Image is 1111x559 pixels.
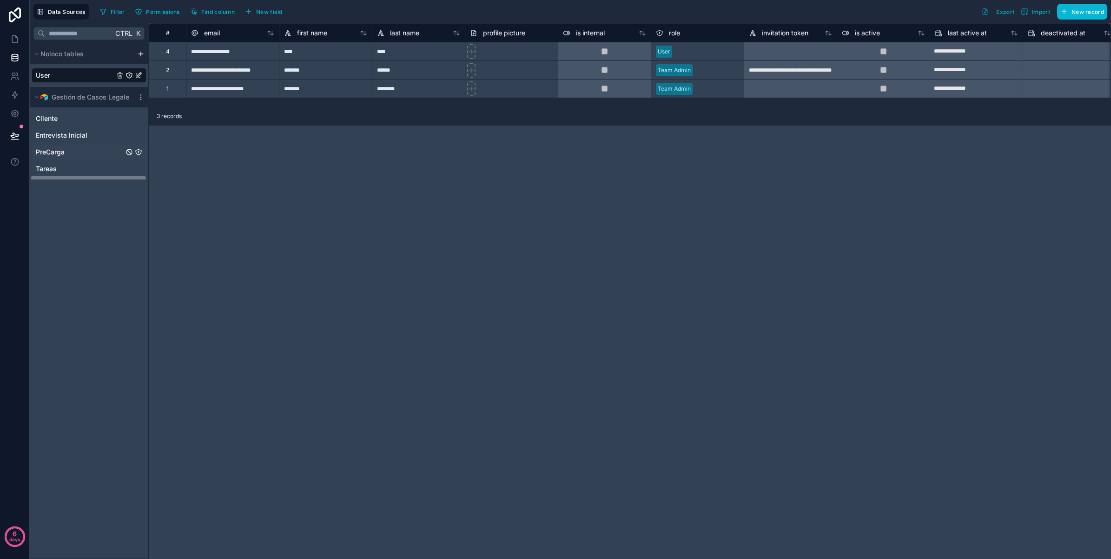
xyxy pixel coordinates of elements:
a: User [36,71,114,80]
div: Team Admin [658,85,691,93]
span: 3 records [157,113,182,120]
span: K [135,30,141,37]
span: Find column [201,8,235,15]
div: Cliente [32,111,146,126]
span: deactivated at [1041,28,1085,38]
div: User [658,47,670,56]
span: Ctrl [114,27,133,39]
div: # [156,29,179,36]
span: is internal [576,28,605,38]
span: New record [1071,8,1104,15]
button: Airtable LogoGestión de Casos Legales [32,91,133,104]
span: Entrevista Inicial [36,131,87,140]
span: Cliente [36,114,58,123]
p: 6 [13,529,17,539]
button: Import [1018,4,1053,20]
span: Filter [111,8,125,15]
span: Gestión de Casos Legales [52,93,133,102]
div: 2 [166,67,169,74]
span: last active at [948,28,987,38]
a: Entrevista Inicial [36,131,124,140]
span: is active [855,28,880,38]
span: last name [390,28,419,38]
div: scrollable content [30,44,148,180]
div: Entrevista Inicial [32,128,146,143]
span: PreCarga [36,147,65,157]
span: Export [996,8,1014,15]
button: Filter [96,5,128,19]
span: New field [256,8,283,15]
div: PreCarga [32,145,146,160]
span: role [669,28,680,38]
a: New record [1053,4,1107,20]
button: Export [978,4,1018,20]
span: invitation token [762,28,808,38]
a: Tareas [36,164,124,173]
div: 1 [166,85,169,93]
span: Data Sources [48,8,86,15]
div: Team Admin [658,66,691,74]
div: 4 [166,48,170,55]
a: PreCarga [36,147,124,157]
a: Cliente [36,114,124,123]
span: profile picture [483,28,525,38]
div: Tareas [32,161,146,176]
button: Data Sources [33,4,89,20]
button: Noloco tables [32,47,133,60]
a: Permissions [132,5,186,19]
button: New record [1057,4,1107,20]
span: User [36,71,50,80]
button: Find column [187,5,238,19]
div: User [32,68,146,83]
p: days [9,533,20,546]
span: Permissions [146,8,179,15]
span: first name [297,28,327,38]
span: email [204,28,220,38]
span: Tareas [36,164,57,173]
button: New field [242,5,286,19]
img: Airtable Logo [40,93,48,101]
span: Noloco tables [40,49,84,59]
button: Permissions [132,5,183,19]
span: Import [1032,8,1050,15]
